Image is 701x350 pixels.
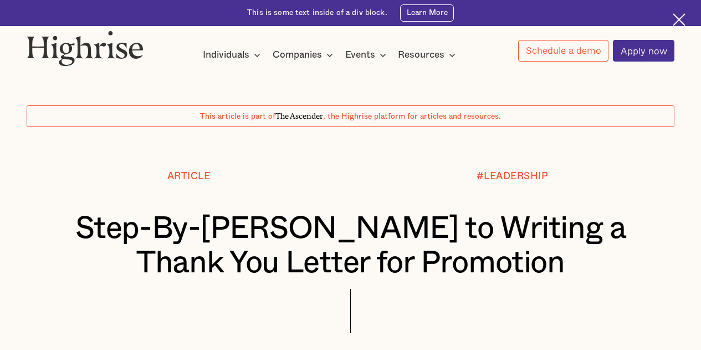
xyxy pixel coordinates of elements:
[323,113,501,120] span: , the Highrise platform for articles and resources.
[518,40,608,62] a: Schedule a demo
[398,48,459,62] div: Resources
[273,48,336,62] div: Companies
[203,48,264,62] div: Individuals
[200,113,275,120] span: This article is part of
[477,171,549,182] div: #LEADERSHIP
[673,13,685,26] img: Cross icon
[345,48,390,62] div: Events
[613,40,674,62] a: Apply now
[273,48,322,62] div: Companies
[54,212,647,281] h1: Step-By-[PERSON_NAME] to Writing a Thank You Letter for Promotion
[27,31,144,66] img: Highrise logo
[247,8,387,18] div: This is some text inside of a div block.
[275,110,323,119] span: The Ascender
[167,171,211,182] div: Article
[398,48,444,62] div: Resources
[203,48,249,62] div: Individuals
[400,4,454,22] a: Learn More
[345,48,375,62] div: Events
